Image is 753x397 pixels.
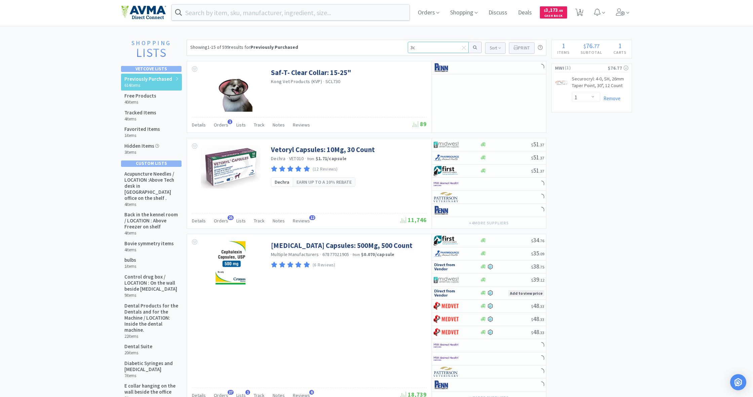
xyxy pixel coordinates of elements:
span: 1 [618,41,622,50]
img: 7915dbd3f8974342a4dc3feb8efc1740_58.png [434,153,459,163]
span: 34 [531,236,544,244]
p: (12 Reviews) [313,166,338,173]
a: Multiple Manufacturers [271,251,319,257]
span: . 76 [539,238,544,243]
span: Earn up to a 10% rebate [296,178,352,186]
span: Details [192,122,206,128]
img: c67096674d5b41e1bca769e75293f8dd_19.png [434,288,459,298]
img: f6b2451649754179b5b4e0c70c3f7cb0_2.png [434,179,459,189]
h6: 40 items [124,100,156,105]
span: · [287,155,288,161]
span: 48 [531,328,544,336]
h5: Dental Suite [124,344,152,350]
strong: $0.070 / capsule [361,251,395,257]
img: e1133ece90fa4a959c5ae41b0808c578_9.png [434,63,459,73]
span: Orders [214,122,228,128]
h5: Control drug box / LOCATION : On the wall beside [MEDICAL_DATA] [124,274,179,292]
span: $ [531,278,533,283]
div: Custom Lists [121,160,182,167]
h5: Bovie symmetry items [124,241,174,247]
h5: Diabetic Syringes and [MEDICAL_DATA] [124,360,179,372]
h6: 1 items [124,264,136,269]
p: (6 Reviews) [313,262,335,269]
span: · [305,155,306,161]
h4: Items [552,49,575,56]
a: Remove [600,95,621,102]
span: Add to view price [508,290,544,296]
img: 67d67680309e4a0bb49a5ff0391dcc42_6.png [434,166,459,176]
a: DechraEarn up to a 10% rebate [271,177,355,187]
div: Showing 1-15 of 599 results for [190,43,298,51]
span: Track [254,218,265,224]
span: 25 [228,215,234,220]
input: Search by item, sku, manufacturer, ingredient, size... [172,5,409,20]
a: Kong Vet Products (KVP) [271,78,322,84]
h5: E collar hanging on the wall beside the office [124,383,179,395]
img: bdd3c0f4347043b9a893056ed883a29a_120.png [434,301,459,311]
span: Track [254,122,265,128]
span: · [350,251,352,257]
h6: 4 items [124,230,179,236]
span: 67877021905 [322,251,349,257]
h6: 7 items [124,373,179,378]
strong: $1.71 / capsule [316,155,347,161]
span: · [323,78,324,84]
input: Filter results... [408,42,469,53]
div: $76.77 [608,64,628,72]
span: . 37 [539,142,544,147]
span: Orders [214,218,228,224]
span: $ [584,43,586,49]
strong: Previously Purchased [250,44,298,50]
a: Deals [515,10,534,16]
span: 6 [309,390,314,395]
img: 7915dbd3f8974342a4dc3feb8efc1740_58.png [434,249,459,259]
span: 48 [531,315,544,323]
span: Notes [273,122,285,128]
span: 1 [228,119,232,124]
h5: Previously Purchased [124,76,172,82]
img: 4dd14cff54a648ac9e977f0c5da9bc2e_5.png [434,140,459,150]
span: $ [544,8,546,13]
h6: 9 items [124,293,179,298]
a: Discuss [486,10,510,16]
img: f5e969b455434c6296c6d81ef179fa71_3.png [434,192,459,202]
span: . 05 [558,8,563,13]
span: 39 [531,276,544,283]
h6: 20 items [124,350,152,356]
span: . 09 [539,251,544,256]
span: . 12 [539,278,544,283]
span: Lists [236,122,246,128]
span: from [307,156,315,161]
span: Details [192,218,206,224]
span: $ [531,155,533,160]
a: [MEDICAL_DATA] Capsules: 500Mg, 500 Count [271,241,412,250]
img: f6b2451649754179b5b4e0c70c3f7cb0_2.png [434,340,459,351]
a: Securocryl: 4-0, SH, 26mm Taper Point, 30", 12 Count [572,76,628,92]
h4: Carts [608,49,632,56]
span: 27 [228,390,234,395]
span: SCL730 [325,78,341,84]
span: $ [531,169,533,174]
span: $ [531,264,533,269]
span: Reviews [293,122,310,128]
h6: 614 items [124,83,172,88]
button: Sort [485,42,506,54]
span: $ [531,304,533,309]
h6: 22 items [124,334,179,339]
a: Vetoryl Capsules: 10Mg, 30 Count [271,145,375,154]
button: +4more suppliers [466,218,512,228]
h6: 3 items [124,150,159,155]
span: Reviews [293,218,310,224]
button: Print [509,42,534,54]
div: Open Intercom Messenger [730,374,746,390]
a: 1 [572,10,586,16]
span: 51 [531,153,544,161]
span: 1 [562,41,565,50]
h5: Tracked Items [124,110,156,116]
span: ( 1 ) [564,65,608,71]
span: $ [531,330,533,335]
img: bdd3c0f4347043b9a893056ed883a29a_120.png [434,314,459,324]
span: 51 [531,140,544,148]
span: 1 [245,390,250,395]
h5: Dental Products for the Dentals and for the Machine / LOCATION: Inside the dental machine. [124,303,179,333]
